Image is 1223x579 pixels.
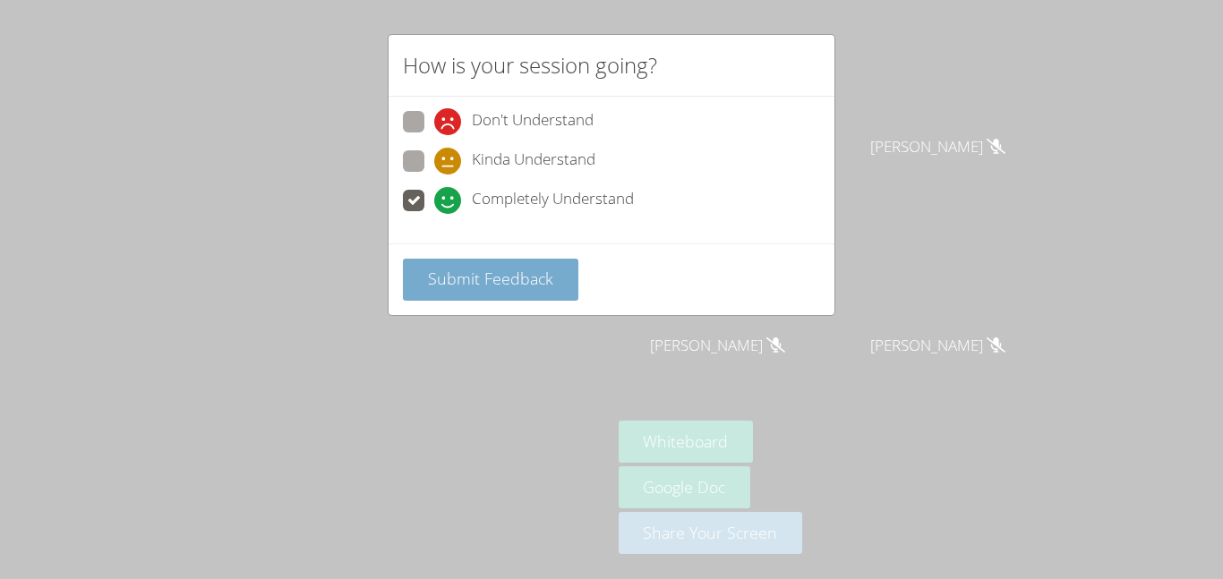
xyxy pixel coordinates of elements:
[472,187,634,214] span: Completely Understand
[428,268,553,289] span: Submit Feedback
[403,259,578,301] button: Submit Feedback
[403,49,657,81] h2: How is your session going?
[472,148,595,175] span: Kinda Understand
[472,108,594,135] span: Don't Understand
